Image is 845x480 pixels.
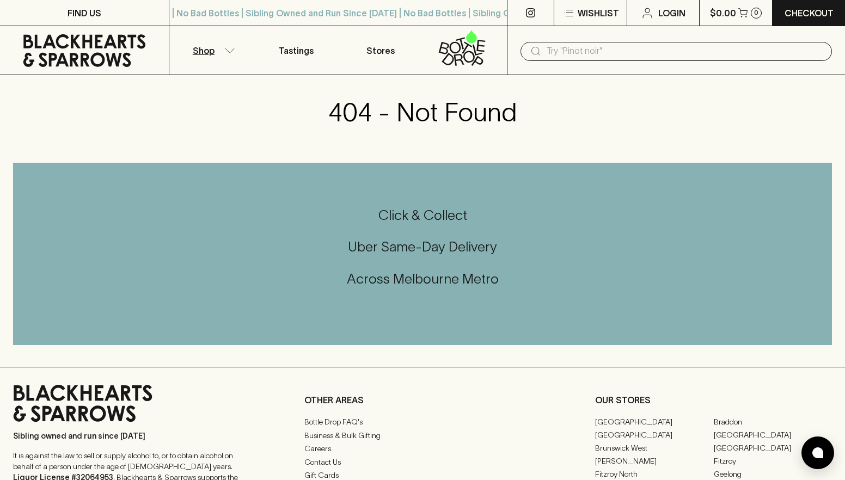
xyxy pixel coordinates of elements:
[169,26,254,75] button: Shop
[304,393,541,407] p: OTHER AREAS
[13,430,250,441] p: Sibling owned and run since [DATE]
[710,7,736,20] p: $0.00
[193,44,215,57] p: Shop
[714,454,832,467] a: Fitzroy
[547,42,823,60] input: Try "Pinot noir"
[328,97,517,127] h3: 404 - Not Found
[13,238,832,256] h5: Uber Same-Day Delivery
[714,415,832,428] a: Braddon
[658,7,685,20] p: Login
[68,7,101,20] p: FIND US
[785,7,834,20] p: Checkout
[754,10,758,16] p: 0
[595,441,713,454] a: Brunswick West
[254,26,338,75] a: Tastings
[304,456,541,469] a: Contact Us
[13,270,832,288] h5: Across Melbourne Metro
[304,429,541,442] a: Business & Bulk Gifting
[338,26,422,75] a: Stores
[714,428,832,441] a: [GEOGRAPHIC_DATA]
[304,442,541,456] a: Careers
[13,206,832,224] h5: Click & Collect
[812,447,823,458] img: bubble-icon
[304,416,541,429] a: Bottle Drop FAQ's
[13,163,832,345] div: Call to action block
[279,44,314,57] p: Tastings
[595,428,713,441] a: [GEOGRAPHIC_DATA]
[595,415,713,428] a: [GEOGRAPHIC_DATA]
[595,454,713,467] a: [PERSON_NAME]
[366,44,395,57] p: Stores
[714,441,832,454] a: [GEOGRAPHIC_DATA]
[578,7,619,20] p: Wishlist
[595,393,832,407] p: OUR STORES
